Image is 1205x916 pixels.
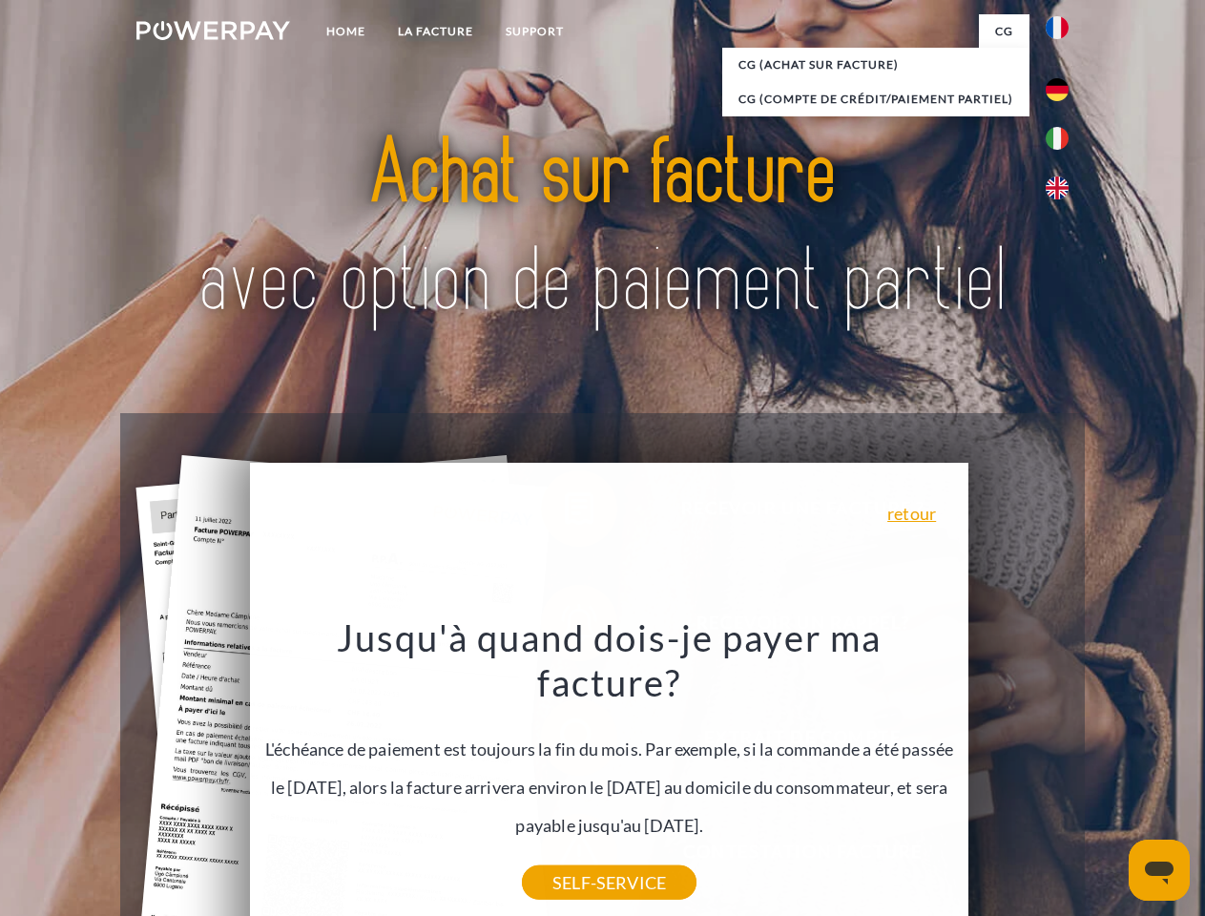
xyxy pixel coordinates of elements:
[1129,840,1190,901] iframe: Bouton de lancement de la fenêtre de messagerie
[261,614,958,883] div: L'échéance de paiement est toujours la fin du mois. Par exemple, si la commande a été passée le [...
[136,21,290,40] img: logo-powerpay-white.svg
[261,614,958,706] h3: Jusqu'à quand dois-je payer ma facture?
[522,865,696,900] a: SELF-SERVICE
[489,14,580,49] a: Support
[1046,127,1069,150] img: it
[1046,177,1069,199] img: en
[887,505,936,522] a: retour
[1046,16,1069,39] img: fr
[382,14,489,49] a: LA FACTURE
[722,48,1029,82] a: CG (achat sur facture)
[182,92,1023,365] img: title-powerpay_fr.svg
[722,82,1029,116] a: CG (Compte de crédit/paiement partiel)
[1046,78,1069,101] img: de
[310,14,382,49] a: Home
[979,14,1029,49] a: CG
